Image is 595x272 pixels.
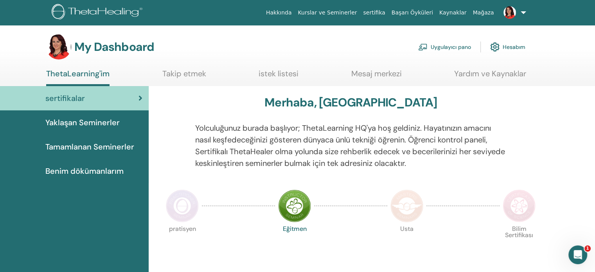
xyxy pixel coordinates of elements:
a: Hesabım [490,38,525,56]
img: Certificate of Science [503,189,536,222]
a: istek listesi [259,69,298,84]
a: Uygulayıcı pano [418,38,471,56]
a: Başarı Öyküleri [388,5,436,20]
span: sertifikalar [45,92,85,104]
p: Eğitmen [278,226,311,259]
img: cog.svg [490,40,500,54]
a: Hakkında [263,5,295,20]
h3: My Dashboard [74,40,154,54]
img: Master [390,189,423,222]
a: Mesaj merkezi [351,69,402,84]
span: Yaklaşan Seminerler [45,117,120,128]
a: Mağaza [469,5,497,20]
p: Yolculuğunuz burada başlıyor; ThetaLearning HQ'ya hoş geldiniz. Hayatınızın amacını nasıl keşfede... [195,122,507,169]
img: default.jpg [46,34,71,59]
a: Kaynaklar [436,5,470,20]
img: chalkboard-teacher.svg [418,43,428,50]
a: Kurslar ve Seminerler [295,5,360,20]
a: Takip etmek [162,69,206,84]
span: 1 [584,245,591,252]
img: Instructor [278,189,311,222]
img: Practitioner [166,189,199,222]
p: Bilim Sertifikası [503,226,536,259]
a: ThetaLearning'im [46,69,110,86]
a: sertifika [360,5,388,20]
span: Tamamlanan Seminerler [45,141,134,153]
img: default.jpg [503,6,516,19]
p: Usta [390,226,423,259]
span: Benim dökümanlarım [45,165,124,177]
iframe: Intercom live chat [568,245,587,264]
p: pratisyen [166,226,199,259]
a: Yardım ve Kaynaklar [454,69,526,84]
h3: Merhaba, [GEOGRAPHIC_DATA] [264,95,437,110]
img: logo.png [52,4,145,22]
